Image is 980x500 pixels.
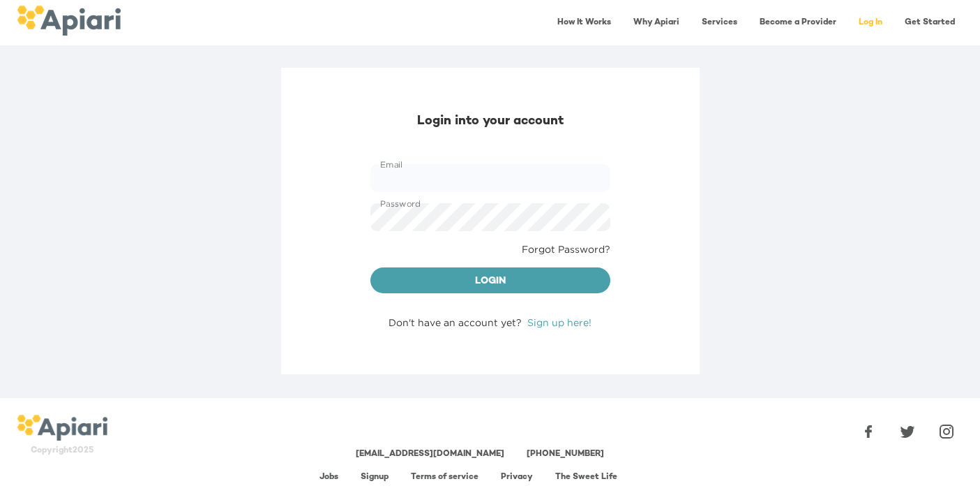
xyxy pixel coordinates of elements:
[361,473,389,482] a: Signup
[751,8,845,37] a: Become a Provider
[850,8,891,37] a: Log In
[370,316,610,330] div: Don't have an account yet?
[625,8,688,37] a: Why Apiari
[693,8,746,37] a: Services
[370,112,610,131] div: Login into your account
[411,473,478,482] a: Terms of service
[522,242,610,256] a: Forgot Password?
[17,445,107,457] div: Copyright 2025
[549,8,619,37] a: How It Works
[370,267,610,294] button: Login
[896,8,963,37] a: Get Started
[356,450,504,459] a: [EMAIL_ADDRESS][DOMAIN_NAME]
[17,415,107,441] img: logo
[382,273,599,291] span: Login
[527,317,591,328] a: Sign up here!
[527,448,604,460] div: [PHONE_NUMBER]
[319,473,338,482] a: Jobs
[501,473,533,482] a: Privacy
[17,6,121,36] img: logo
[555,473,617,482] a: The Sweet Life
